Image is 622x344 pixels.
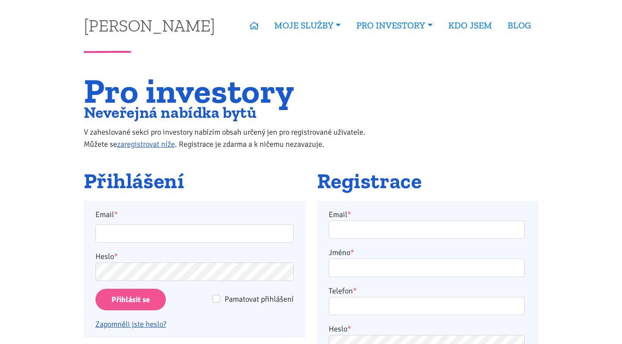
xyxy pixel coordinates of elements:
[329,323,351,335] label: Heslo
[347,324,351,334] abbr: required
[317,170,539,193] h2: Registrace
[84,76,383,105] h1: Pro investory
[353,286,357,296] abbr: required
[329,285,357,297] label: Telefon
[350,248,354,257] abbr: required
[84,17,215,34] a: [PERSON_NAME]
[267,16,349,35] a: MOJE SLUŽBY
[500,16,539,35] a: BLOG
[95,289,166,311] input: Přihlásit se
[84,105,383,120] h2: Neveřejná nabídka bytů
[84,126,383,150] p: V zaheslované sekci pro investory nabízím obsah určený jen pro registrované uživatele. Můžete se ...
[441,16,500,35] a: KDO JSEM
[84,170,305,193] h2: Přihlášení
[225,294,294,304] span: Pamatovat přihlášení
[329,246,354,259] label: Jméno
[329,208,351,221] label: Email
[89,208,299,221] label: Email
[95,319,166,329] a: Zapomněli jste heslo?
[117,139,175,149] a: zaregistrovat níže
[349,16,440,35] a: PRO INVESTORY
[347,210,351,219] abbr: required
[95,250,118,262] label: Heslo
